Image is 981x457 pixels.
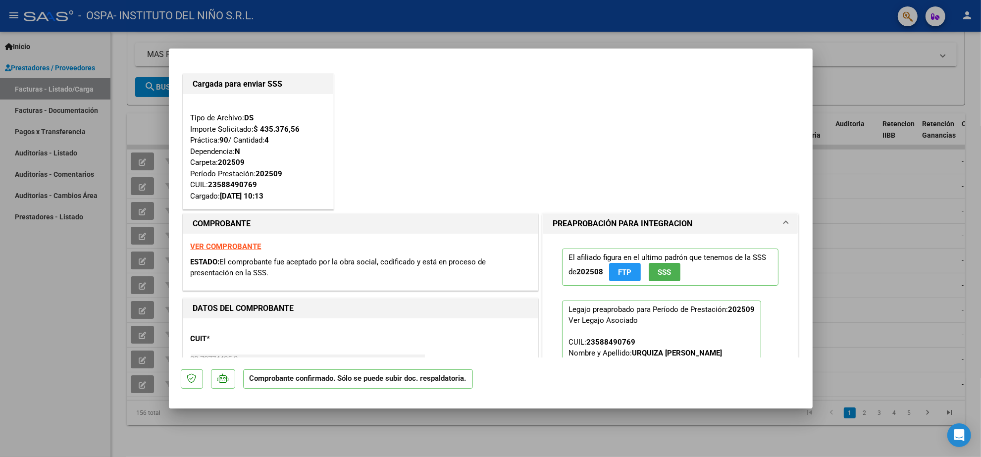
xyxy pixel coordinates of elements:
[220,192,264,201] strong: [DATE] 10:13
[658,268,671,277] span: SSS
[265,136,269,145] strong: 4
[568,338,722,401] span: CUIL: Nombre y Apellido: Período Desde: Período Hasta: Admite Dependencia:
[586,337,635,348] div: 23588490769
[649,263,680,281] button: SSS
[562,301,761,406] p: Legajo preaprobado para Período de Prestación:
[191,333,293,345] p: CUIT
[245,113,254,122] strong: DS
[543,234,798,429] div: PREAPROBACIÓN PARA INTEGRACION
[220,136,229,145] strong: 90
[632,349,722,357] strong: URQUIZA [PERSON_NAME]
[208,179,258,191] div: 23588490769
[235,147,241,156] strong: N
[191,102,326,202] div: Tipo de Archivo: Importe Solicitado: Práctica: / Cantidad: Dependencia: Carpeta: Período Prestaci...
[562,249,779,286] p: El afiliado figura en el ultimo padrón que tenemos de la SSS de
[193,304,294,313] strong: DATOS DEL COMPROBANTE
[193,78,323,90] h1: Cargada para enviar SSS
[568,315,638,326] div: Ver Legajo Asociado
[243,369,473,389] p: Comprobante confirmado. Sólo se puede subir doc. respaldatoria.
[543,214,798,234] mat-expansion-panel-header: PREAPROBACIÓN PARA INTEGRACION
[193,219,251,228] strong: COMPROBANTE
[191,242,261,251] a: VER COMPROBANTE
[576,267,603,276] strong: 202508
[947,423,971,447] div: Open Intercom Messenger
[256,169,283,178] strong: 202509
[609,263,641,281] button: FTP
[254,125,300,134] strong: $ 435.376,56
[218,158,245,167] strong: 202509
[191,257,486,278] span: El comprobante fue aceptado por la obra social, codificado y está en proceso de presentación en l...
[553,218,692,230] h1: PREAPROBACIÓN PARA INTEGRACION
[618,268,631,277] span: FTP
[191,257,220,266] span: ESTADO:
[728,305,755,314] strong: 202509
